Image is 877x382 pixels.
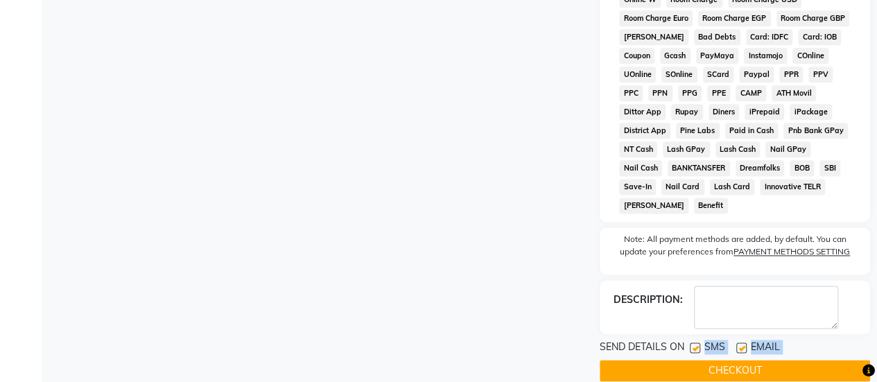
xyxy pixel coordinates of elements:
[746,29,793,45] span: Card: IDFC
[707,85,730,101] span: PPE
[790,104,832,120] span: iPackage
[694,29,740,45] span: Bad Debts
[619,179,656,195] span: Save-In
[619,160,662,176] span: Nail Cash
[600,360,870,381] button: CHECKOUT
[790,160,814,176] span: BOB
[733,245,850,258] label: PAYMENT METHODS SETTING
[745,104,784,120] span: iPrepaid
[619,29,688,45] span: [PERSON_NAME]
[772,85,816,101] span: ATH Movil
[744,48,787,64] span: Instamojo
[715,141,761,157] span: Lash Cash
[760,179,825,195] span: Innovative TELR
[808,67,833,83] span: PPV
[619,67,656,83] span: UOnline
[614,233,856,263] label: Note: All payment methods are added, by default. You can update your preferences from
[648,85,672,101] span: PPN
[736,160,785,176] span: Dreamfolks
[710,179,755,195] span: Lash Card
[619,104,666,120] span: Dittor App
[696,48,739,64] span: PayMaya
[776,10,850,26] span: Room Charge GBP
[663,141,710,157] span: Lash GPay
[739,67,774,83] span: Paypal
[709,104,740,120] span: Diners
[678,85,702,101] span: PPG
[668,160,730,176] span: BANKTANSFER
[751,340,780,357] span: EMAIL
[698,10,771,26] span: Room Charge EGP
[792,48,828,64] span: COnline
[725,123,779,139] span: Paid in Cash
[765,141,810,157] span: Nail GPay
[614,293,683,307] div: DESCRIPTION:
[783,123,848,139] span: Pnb Bank GPay
[703,67,734,83] span: SCard
[661,179,704,195] span: Nail Card
[779,67,803,83] span: PPR
[676,123,720,139] span: Pine Labs
[736,85,766,101] span: CAMP
[819,160,840,176] span: SBI
[619,48,654,64] span: Coupon
[660,48,691,64] span: Gcash
[619,85,643,101] span: PPC
[661,67,697,83] span: SOnline
[694,198,728,214] span: Benefit
[798,29,841,45] span: Card: IOB
[600,340,684,357] span: SEND DETAILS ON
[619,141,657,157] span: NT Cash
[619,123,670,139] span: District App
[619,198,688,214] span: [PERSON_NAME]
[671,104,703,120] span: Rupay
[619,10,693,26] span: Room Charge Euro
[704,340,725,357] span: SMS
